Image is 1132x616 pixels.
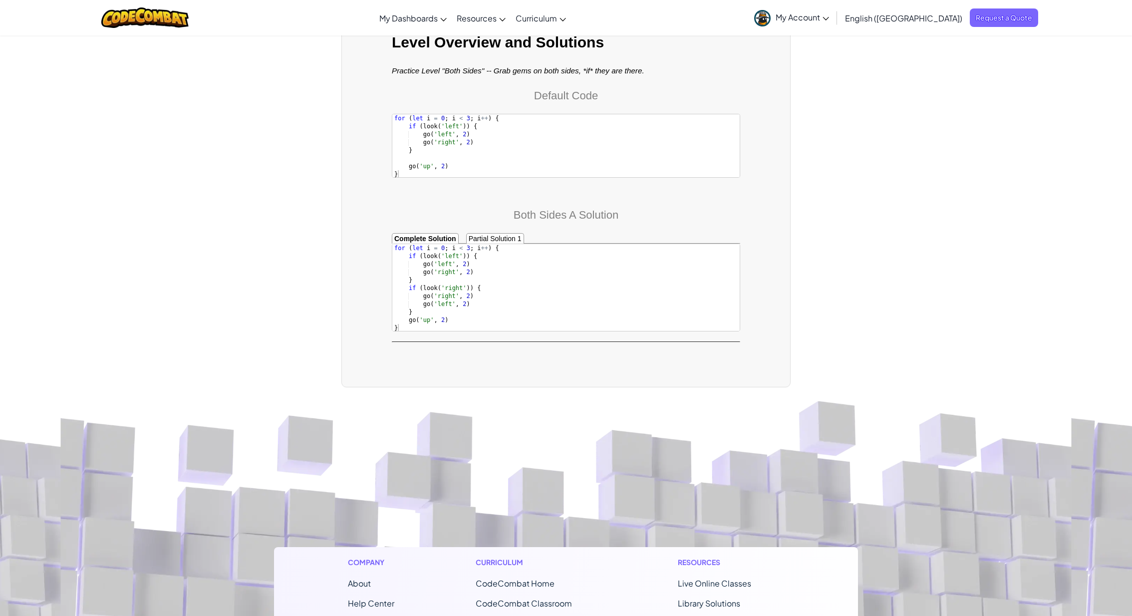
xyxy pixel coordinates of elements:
[970,8,1038,27] a: Request a Quote
[392,66,644,75] i: Practice Level "Both Sides" -- Grab gems on both sides, *if* they are there.
[511,4,571,31] a: Curriculum
[754,10,771,26] img: avatar
[514,209,576,221] span: Both Sides A
[394,235,456,243] strong: Complete Solution
[374,4,452,31] a: My Dashboards
[476,578,555,589] span: CodeCombat Home
[678,557,784,568] h1: Resources
[392,31,740,53] h3: Level Overview and Solutions
[776,12,829,22] span: My Account
[101,7,189,28] img: CodeCombat logo
[348,578,371,589] a: About
[392,88,740,104] h4: Default Code
[469,235,516,243] span: Partial Solution
[457,13,497,23] span: Resources
[749,2,834,33] a: My Account
[476,598,572,609] a: CodeCombat Classroom
[452,4,511,31] a: Resources
[379,13,438,23] span: My Dashboards
[845,13,962,23] span: English ([GEOGRAPHIC_DATA])
[348,598,394,609] a: Help Center
[518,235,522,243] span: 1
[576,209,619,221] span: Solution
[678,578,751,589] a: Live Online Classes
[348,557,394,568] h1: Company
[840,4,967,31] a: English ([GEOGRAPHIC_DATA])
[516,13,557,23] span: Curriculum
[678,598,740,609] a: Library Solutions
[476,557,596,568] h1: Curriculum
